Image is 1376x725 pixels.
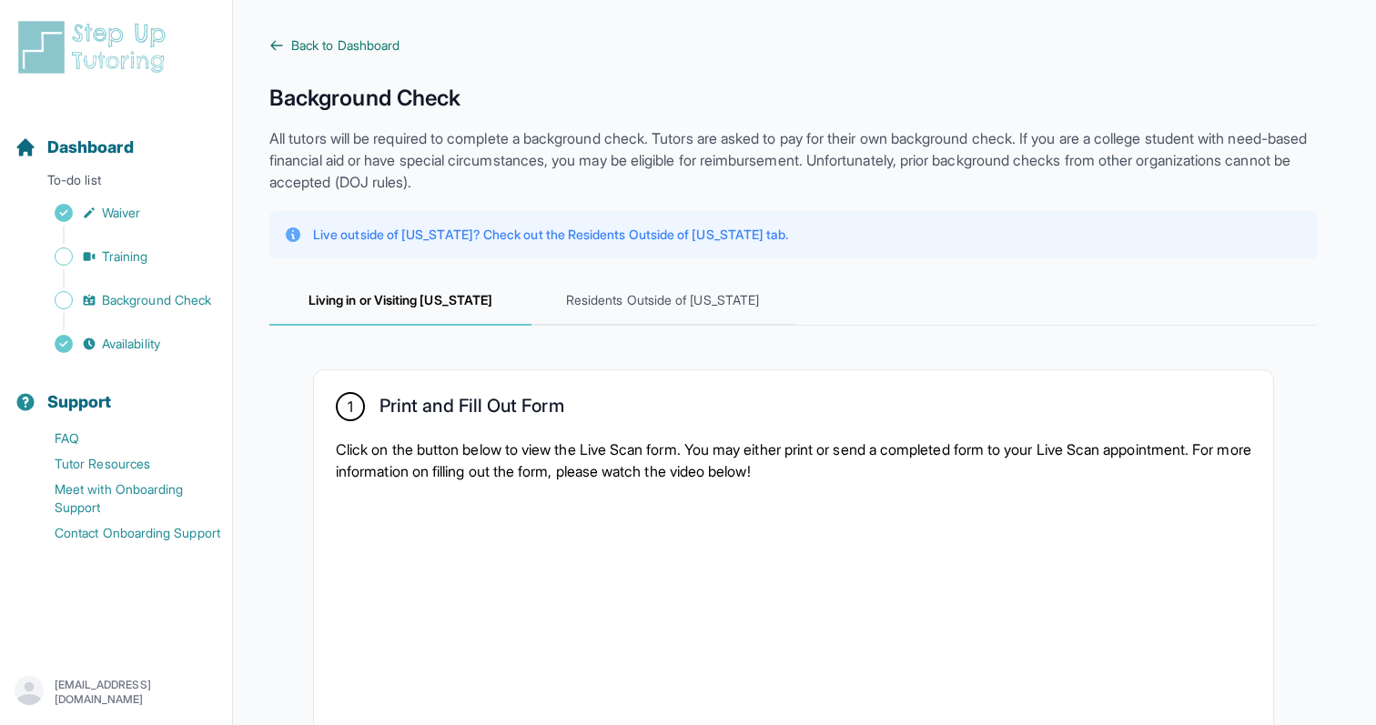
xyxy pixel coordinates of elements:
[7,171,225,196] p: To-do list
[47,389,112,415] span: Support
[7,360,225,422] button: Support
[47,135,134,160] span: Dashboard
[269,36,1318,55] a: Back to Dashboard
[269,277,531,326] span: Living in or Visiting [US_STATE]
[15,200,232,226] a: Waiver
[15,244,232,269] a: Training
[15,520,232,546] a: Contact Onboarding Support
[348,396,353,418] span: 1
[15,331,232,357] a: Availability
[531,277,794,326] span: Residents Outside of [US_STATE]
[15,18,177,76] img: logo
[291,36,400,55] span: Back to Dashboard
[15,426,232,451] a: FAQ
[7,106,225,167] button: Dashboard
[336,438,1251,482] p: Click on the button below to view the Live Scan form. You may either print or send a completed fo...
[379,395,564,424] h2: Print and Fill Out Form
[269,277,1318,326] nav: Tabs
[15,676,218,709] button: [EMAIL_ADDRESS][DOMAIN_NAME]
[15,135,134,160] a: Dashboard
[15,287,232,313] a: Background Check
[15,477,232,520] a: Meet with Onboarding Support
[55,678,218,707] p: [EMAIL_ADDRESS][DOMAIN_NAME]
[269,127,1318,193] p: All tutors will be required to complete a background check. Tutors are asked to pay for their own...
[15,451,232,477] a: Tutor Resources
[102,204,140,222] span: Waiver
[102,291,211,309] span: Background Check
[313,226,788,244] p: Live outside of [US_STATE]? Check out the Residents Outside of [US_STATE] tab.
[269,84,1318,113] h1: Background Check
[102,335,160,353] span: Availability
[102,247,148,266] span: Training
